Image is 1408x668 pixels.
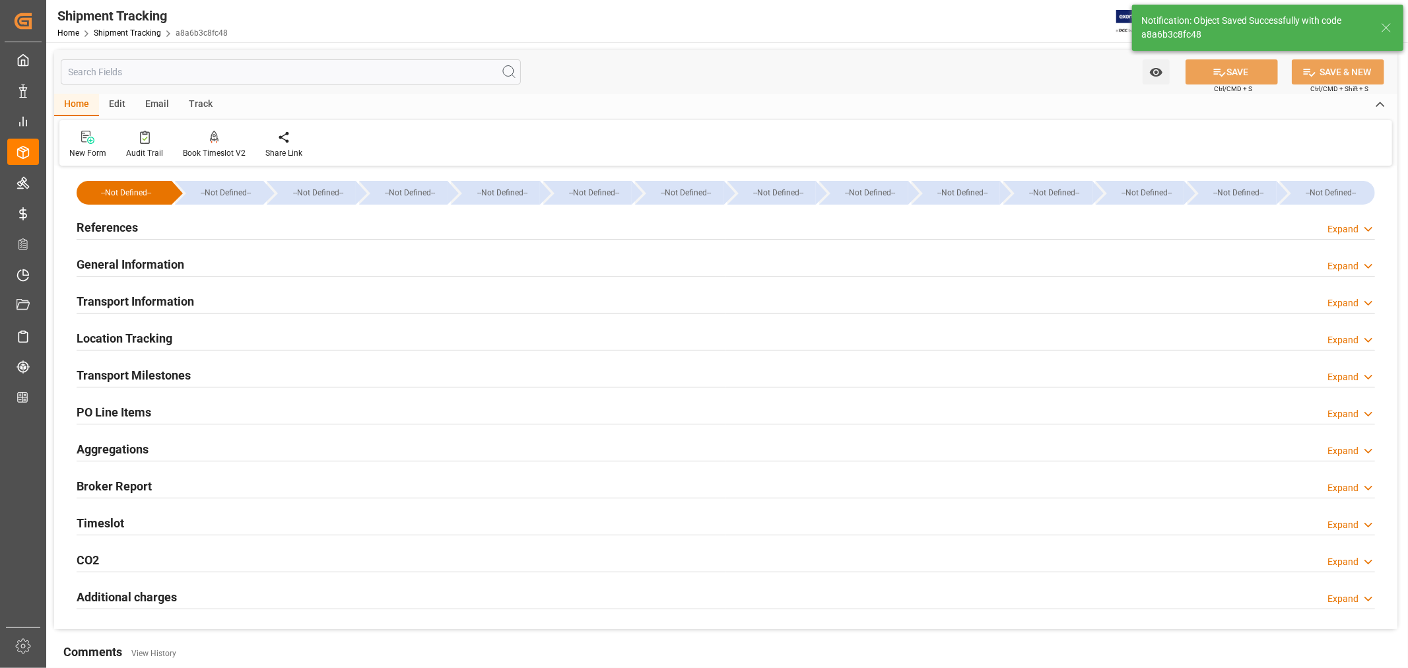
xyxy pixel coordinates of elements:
div: --Not Defined-- [280,181,355,205]
div: Notification: Object Saved Successfully with code a8a6b3c8fc48 [1141,14,1368,42]
div: --Not Defined-- [727,181,816,205]
h2: CO2 [77,551,99,569]
span: Ctrl/CMD + Shift + S [1310,84,1368,94]
a: Shipment Tracking [94,28,161,38]
div: Expand [1327,444,1358,458]
div: Email [135,94,179,116]
div: Expand [1327,333,1358,347]
div: --Not Defined-- [648,181,723,205]
button: SAVE [1186,59,1278,84]
div: Track [179,94,222,116]
div: Home [54,94,99,116]
img: Exertis%20JAM%20-%20Email%20Logo.jpg_1722504956.jpg [1116,10,1162,33]
h2: Location Tracking [77,329,172,347]
div: --Not Defined-- [175,181,263,205]
div: --Not Defined-- [741,181,816,205]
div: --Not Defined-- [267,181,355,205]
h2: Transport Milestones [77,366,191,384]
div: New Form [69,147,106,159]
div: Expand [1327,518,1358,532]
div: --Not Defined-- [832,181,908,205]
div: --Not Defined-- [464,181,539,205]
div: Expand [1327,407,1358,421]
h2: Transport Information [77,292,194,310]
div: --Not Defined-- [925,181,1000,205]
div: --Not Defined-- [372,181,448,205]
div: --Not Defined-- [451,181,539,205]
div: --Not Defined-- [90,181,162,205]
h2: Additional charges [77,588,177,606]
div: --Not Defined-- [912,181,1000,205]
div: --Not Defined-- [77,181,172,205]
h2: General Information [77,255,184,273]
h2: Aggregations [77,440,149,458]
div: --Not Defined-- [1293,181,1368,205]
div: --Not Defined-- [1003,181,1092,205]
div: Shipment Tracking [57,6,228,26]
div: --Not Defined-- [1109,181,1184,205]
div: Expand [1327,370,1358,384]
div: --Not Defined-- [1017,181,1092,205]
a: Home [57,28,79,38]
div: Expand [1327,592,1358,606]
span: Ctrl/CMD + S [1214,84,1252,94]
div: --Not Defined-- [359,181,448,205]
div: Edit [99,94,135,116]
div: Expand [1327,481,1358,495]
div: Expand [1327,296,1358,310]
h2: Comments [63,643,122,661]
div: Expand [1327,555,1358,569]
input: Search Fields [61,59,521,84]
h2: PO Line Items [77,403,151,421]
div: Book Timeslot V2 [183,147,246,159]
div: --Not Defined-- [1096,181,1184,205]
div: --Not Defined-- [1280,181,1375,205]
div: Audit Trail [126,147,163,159]
div: --Not Defined-- [556,181,632,205]
div: --Not Defined-- [819,181,908,205]
div: --Not Defined-- [635,181,723,205]
div: Share Link [265,147,302,159]
div: --Not Defined-- [1201,181,1276,205]
div: --Not Defined-- [543,181,632,205]
button: SAVE & NEW [1292,59,1384,84]
h2: Timeslot [77,514,124,532]
button: open menu [1143,59,1170,84]
a: View History [131,649,176,658]
div: Expand [1327,259,1358,273]
h2: References [77,218,138,236]
div: --Not Defined-- [1188,181,1276,205]
div: Expand [1327,222,1358,236]
h2: Broker Report [77,477,152,495]
div: --Not Defined-- [188,181,263,205]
